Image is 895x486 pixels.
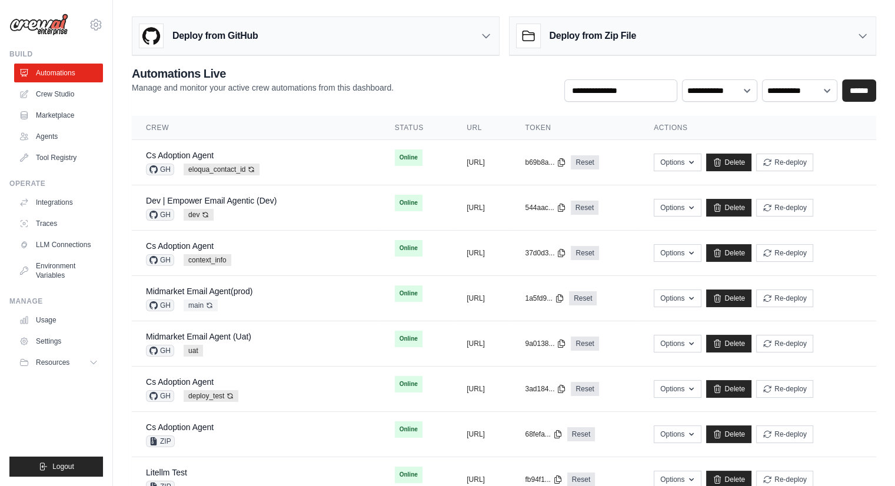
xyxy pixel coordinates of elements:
span: uat [184,345,203,357]
span: context_info [184,254,231,266]
a: Litellm Test [146,468,187,477]
p: Manage and monitor your active crew automations from this dashboard. [132,82,394,94]
th: Crew [132,116,381,140]
button: b69b8a... [525,158,566,167]
button: 1a5fd9... [525,294,564,303]
button: 9a0138... [525,339,566,348]
span: Online [395,331,422,347]
a: Cs Adoption Agent [146,422,214,432]
button: fb94f1... [525,475,562,484]
a: Traces [14,214,103,233]
span: Online [395,149,422,166]
a: Agents [14,127,103,146]
span: GH [146,164,174,175]
button: 3ad184... [525,384,566,394]
span: Online [395,240,422,257]
button: Re-deploy [756,244,813,262]
button: Options [654,244,701,262]
a: Integrations [14,193,103,212]
span: GH [146,209,174,221]
button: Options [654,425,701,443]
span: ZIP [146,435,175,447]
span: Online [395,467,422,483]
button: 544aac... [525,203,565,212]
a: Reset [571,382,598,396]
button: Options [654,154,701,171]
button: Re-deploy [756,380,813,398]
a: Reset [571,201,598,215]
div: Operate [9,179,103,188]
h3: Deploy from Zip File [550,29,636,43]
button: Re-deploy [756,199,813,217]
a: Usage [14,311,103,329]
div: Manage [9,297,103,306]
span: main [184,299,218,311]
a: Midmarket Email Agent (Uat) [146,332,251,341]
button: Re-deploy [756,154,813,171]
span: GH [146,299,174,311]
button: 68fefa... [525,430,562,439]
button: Options [654,380,701,398]
a: Delete [706,244,751,262]
span: Resources [36,358,69,367]
button: Re-deploy [756,289,813,307]
span: Online [395,285,422,302]
a: Reset [571,246,598,260]
th: Status [381,116,453,140]
a: Delete [706,335,751,352]
button: Re-deploy [756,425,813,443]
button: Resources [14,353,103,372]
h2: Automations Live [132,65,394,82]
button: Logout [9,457,103,477]
th: URL [453,116,511,140]
img: GitHub Logo [139,24,163,48]
a: Cs Adoption Agent [146,151,214,160]
span: Online [395,376,422,392]
a: Marketplace [14,106,103,125]
div: Build [9,49,103,59]
h3: Deploy from GitHub [172,29,258,43]
button: 37d0d3... [525,248,566,258]
a: Delete [706,425,751,443]
a: Midmarket Email Agent(prod) [146,287,252,296]
span: GH [146,390,174,402]
span: Logout [52,462,74,471]
span: GH [146,254,174,266]
a: Reset [571,337,598,351]
span: dev [184,209,214,221]
button: Re-deploy [756,335,813,352]
th: Actions [640,116,876,140]
a: Delete [706,199,751,217]
a: Dev | Empower Email Agentic (Dev) [146,196,277,205]
a: Reset [571,155,598,169]
a: Delete [706,289,751,307]
span: deploy_test [184,390,238,402]
a: Tool Registry [14,148,103,167]
button: Options [654,289,701,307]
a: Cs Adoption Agent [146,377,214,387]
th: Token [511,116,640,140]
button: Options [654,199,701,217]
span: Online [395,421,422,438]
button: Options [654,335,701,352]
a: Delete [706,380,751,398]
a: Reset [569,291,597,305]
span: Online [395,195,422,211]
a: Delete [706,154,751,171]
a: Crew Studio [14,85,103,104]
a: Automations [14,64,103,82]
a: LLM Connections [14,235,103,254]
a: Cs Adoption Agent [146,241,214,251]
span: GH [146,345,174,357]
img: Logo [9,14,68,36]
a: Environment Variables [14,257,103,285]
a: Settings [14,332,103,351]
a: Reset [567,427,595,441]
span: eloqua_contact_id [184,164,259,175]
